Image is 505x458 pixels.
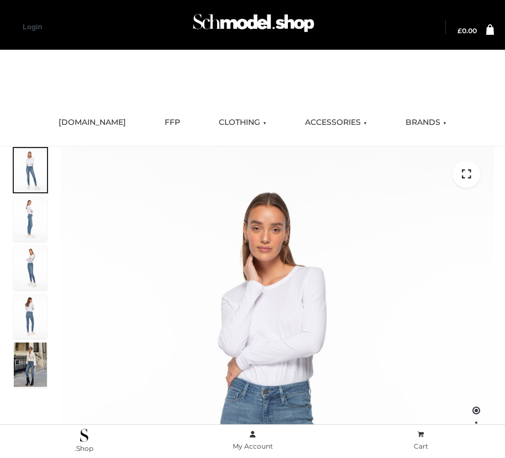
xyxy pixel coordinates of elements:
[211,110,275,135] a: CLOTHING
[190,6,317,45] img: Schmodel Admin 964
[188,9,317,45] a: Schmodel Admin 964
[14,148,47,192] img: 2001KLX-Ava-skinny-cove-1-scaled_9b141654-9513-48e5-b76c-3dc7db129200.jpg
[156,110,188,135] a: FFP
[457,28,477,34] a: £0.00
[233,442,273,450] span: My Account
[14,245,47,289] img: 2001KLX-Ava-skinny-cove-3-scaled_eb6bf915-b6b9-448f-8c6c-8cabb27fd4b2.jpg
[75,444,93,452] span: .Shop
[397,110,455,135] a: BRANDS
[297,110,375,135] a: ACCESSORIES
[336,428,505,453] a: Cart
[169,428,337,453] a: My Account
[14,343,47,387] img: Bowery-Skinny_Cove-1.jpg
[50,110,134,135] a: [DOMAIN_NAME]
[14,197,47,241] img: 2001KLX-Ava-skinny-cove-4-scaled_4636a833-082b-4702-abec-fd5bf279c4fc.jpg
[457,27,477,35] bdi: 0.00
[457,27,462,35] span: £
[80,429,88,442] img: .Shop
[414,442,428,450] span: Cart
[14,294,47,338] img: 2001KLX-Ava-skinny-cove-2-scaled_32c0e67e-5e94-449c-a916-4c02a8c03427.jpg
[23,23,42,31] a: Login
